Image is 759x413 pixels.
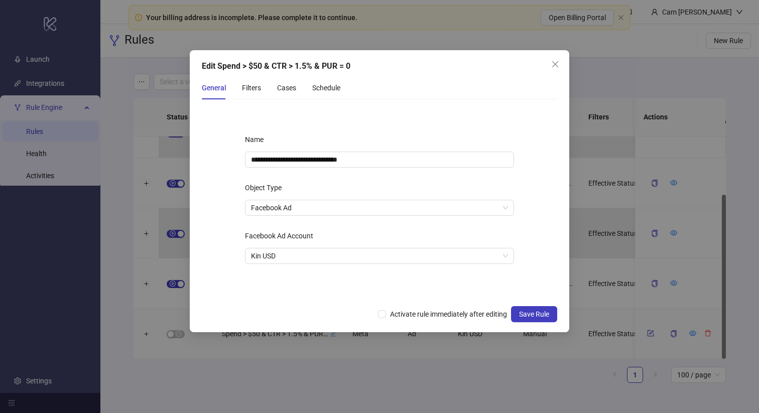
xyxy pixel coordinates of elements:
[251,200,508,215] span: Facebook Ad
[551,60,559,68] span: close
[245,228,320,244] label: Facebook Ad Account
[202,60,557,72] div: Edit Spend > $50 & CTR > 1.5% & PUR = 0
[245,131,270,148] label: Name
[251,248,508,263] span: Kin USD
[202,82,226,93] div: General
[386,309,511,320] span: Activate rule immediately after editing
[245,152,514,168] input: Name
[277,82,296,93] div: Cases
[547,56,563,72] button: Close
[312,82,340,93] div: Schedule
[519,310,549,318] span: Save Rule
[242,82,261,93] div: Filters
[245,180,288,196] label: Object Type
[511,306,557,322] button: Save Rule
